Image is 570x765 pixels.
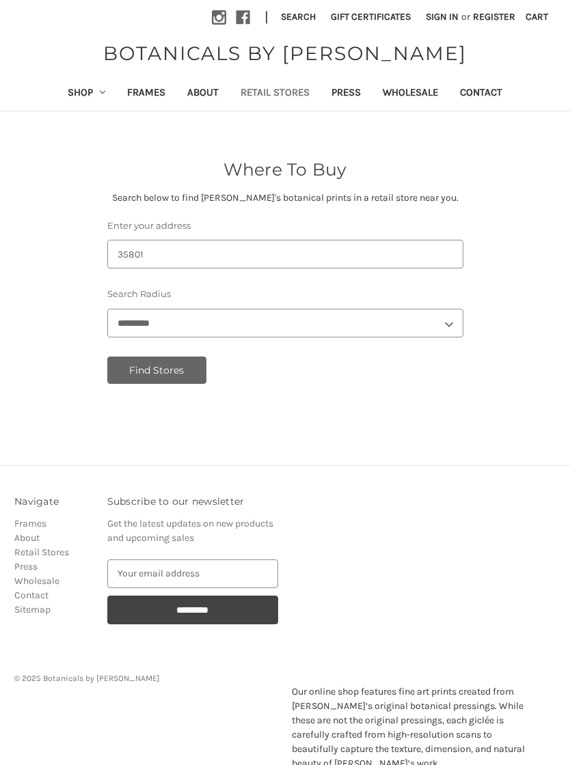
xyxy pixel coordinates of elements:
a: Wholesale [372,77,449,111]
input: Your email address [107,559,278,588]
button: Find Stores [107,357,207,384]
a: Retail Stores [14,546,69,558]
a: BOTANICALS BY [PERSON_NAME] [96,39,474,68]
a: Retail Stores [230,77,321,111]
input: Search for an address to find nearby stores [107,240,463,268]
p: © 2025 Botanicals by [PERSON_NAME] [14,672,556,684]
li: | [260,7,273,29]
a: Press [321,77,372,111]
a: Press [14,561,38,572]
span: Cart [526,11,548,23]
h3: Navigate [14,495,93,509]
p: Search below to find [PERSON_NAME]'s botanical prints in a retail store near you. [107,191,463,205]
a: Wholesale [14,575,59,587]
a: Frames [116,77,176,111]
span: or [460,10,472,24]
a: Frames [14,518,46,529]
a: Shop [57,77,117,111]
label: Search Radius [107,288,463,301]
a: Contact [449,77,513,111]
p: Get the latest updates on new products and upcoming sales [107,516,278,545]
a: Sitemap [14,604,51,615]
label: Enter your address [107,219,463,233]
h3: Subscribe to our newsletter [107,495,278,509]
a: About [176,77,230,111]
a: Contact [14,589,49,601]
a: About [14,532,40,544]
h2: Where To Buy [107,157,463,183]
